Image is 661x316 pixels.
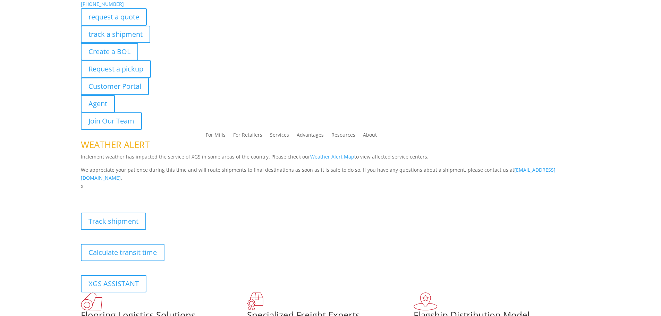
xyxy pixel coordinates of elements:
span: WEATHER ALERT [81,138,150,151]
a: Request a pickup [81,60,151,78]
a: Calculate transit time [81,244,164,261]
p: Inclement weather has impacted the service of XGS in some areas of the country. Please check our ... [81,153,581,166]
a: track a shipment [81,26,150,43]
p: x [81,182,581,190]
a: XGS ASSISTANT [81,275,146,292]
a: Services [270,133,289,140]
img: xgs-icon-flagship-distribution-model-red [414,292,438,310]
a: For Retailers [233,133,262,140]
a: Weather Alert Map [310,153,354,160]
p: We appreciate your patience during this time and will route shipments to final destinations as so... [81,166,581,182]
a: Customer Portal [81,78,149,95]
img: xgs-icon-focused-on-flooring-red [247,292,263,310]
a: Resources [331,133,355,140]
a: For Mills [206,133,226,140]
a: About [363,133,377,140]
b: Visibility, transparency, and control for your entire supply chain. [81,191,236,198]
a: Agent [81,95,115,112]
a: [PHONE_NUMBER] [81,1,124,7]
a: Advantages [297,133,324,140]
a: request a quote [81,8,147,26]
img: xgs-icon-total-supply-chain-intelligence-red [81,292,102,310]
a: Create a BOL [81,43,138,60]
a: Join Our Team [81,112,142,130]
a: Track shipment [81,213,146,230]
